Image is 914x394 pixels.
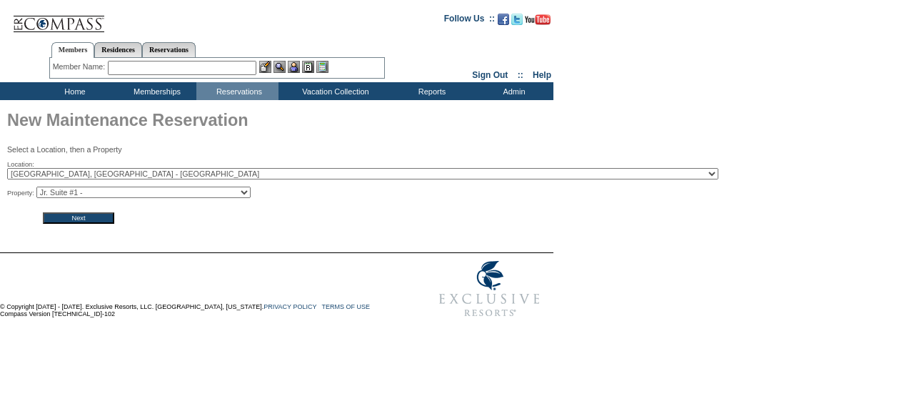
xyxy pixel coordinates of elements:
img: Impersonate [288,61,300,73]
a: Subscribe to our YouTube Channel [525,18,551,26]
img: b_edit.gif [259,61,271,73]
input: Next [43,212,114,224]
a: PRIVACY POLICY [263,303,316,310]
img: b_calculator.gif [316,61,328,73]
img: Reservations [302,61,314,73]
a: Help [533,70,551,80]
td: Vacation Collection [278,82,389,100]
img: Compass Home [12,4,105,33]
div: Member Name: [53,61,108,73]
a: Reservations [142,42,196,57]
img: Exclusive Resorts [426,253,553,325]
td: Follow Us :: [444,12,495,29]
td: Admin [471,82,553,100]
img: Subscribe to our YouTube Channel [525,14,551,25]
p: Select a Location, then a Property [7,145,553,154]
td: Memberships [114,82,196,100]
a: Become our fan on Facebook [498,18,509,26]
img: Become our fan on Facebook [498,14,509,25]
img: View [273,61,286,73]
td: Home [32,82,114,100]
a: Residences [94,42,142,57]
span: Location: [7,160,34,169]
td: Reports [389,82,471,100]
span: Property: [7,189,34,197]
td: Reservations [196,82,278,100]
a: Follow us on Twitter [511,18,523,26]
a: Sign Out [472,70,508,80]
span: :: [518,70,523,80]
img: Follow us on Twitter [511,14,523,25]
a: TERMS OF USE [322,303,371,310]
a: Members [51,42,95,58]
h1: New Maintenance Reservation [7,107,553,137]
